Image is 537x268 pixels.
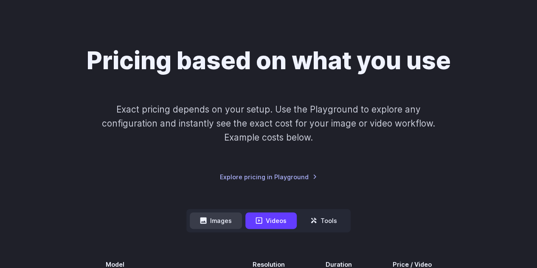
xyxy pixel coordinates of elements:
[300,212,347,229] button: Tools
[87,46,451,75] h1: Pricing based on what you use
[245,212,297,229] button: Videos
[88,102,450,145] p: Exact pricing depends on your setup. Use the Playground to explore any configuration and instantl...
[190,212,242,229] button: Images
[220,172,317,182] a: Explore pricing in Playground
